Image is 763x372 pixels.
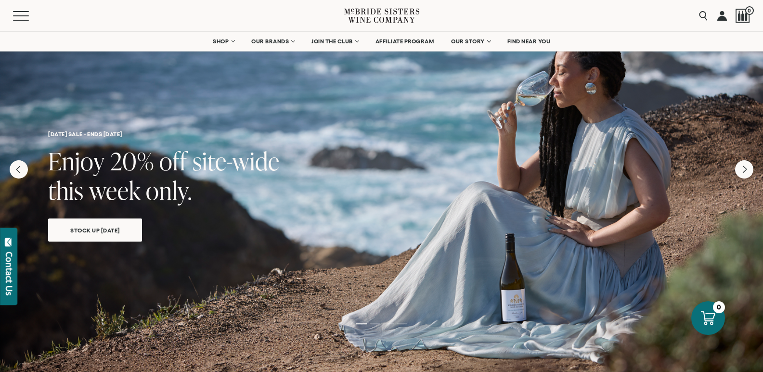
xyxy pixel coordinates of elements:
[507,38,551,45] span: FIND NEAR YOU
[356,323,367,324] li: Page dot 1
[213,38,229,45] span: SHOP
[193,144,280,178] span: site-wide
[48,131,715,137] h6: [DATE] SALE - ENDS [DATE]
[745,6,754,15] span: 0
[713,301,725,313] div: 0
[451,38,485,45] span: OUR STORY
[159,144,187,178] span: off
[245,32,300,51] a: OUR BRANDS
[397,323,407,324] li: Page dot 4
[251,38,289,45] span: OUR BRANDS
[110,144,154,178] span: 20%
[48,218,142,242] a: Stock Up [DATE]
[383,323,394,324] li: Page dot 3
[735,160,753,179] button: Next
[375,38,434,45] span: AFFILIATE PROGRAM
[53,225,137,236] span: Stock Up [DATE]
[445,32,496,51] a: OUR STORY
[311,38,353,45] span: JOIN THE CLUB
[305,32,364,51] a: JOIN THE CLUB
[48,174,84,207] span: this
[146,174,192,207] span: only.
[13,11,48,21] button: Mobile Menu Trigger
[89,174,141,207] span: week
[48,144,105,178] span: Enjoy
[370,323,380,324] li: Page dot 2
[207,32,240,51] a: SHOP
[501,32,557,51] a: FIND NEAR YOU
[369,32,440,51] a: AFFILIATE PROGRAM
[10,160,28,179] button: Previous
[4,252,14,295] div: Contact Us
